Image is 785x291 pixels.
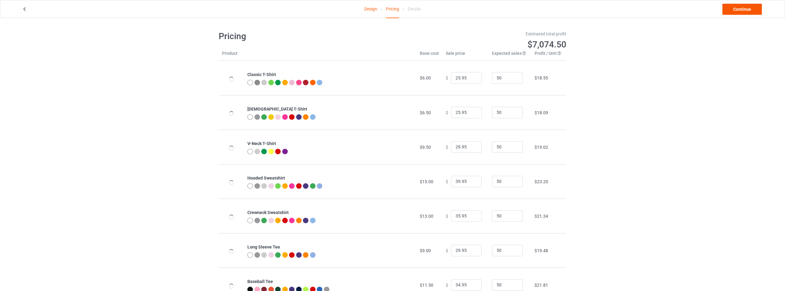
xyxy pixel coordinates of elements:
b: Crewneck Sweatshirt [247,210,289,215]
span: $9.00 [420,248,431,253]
span: $13.00 [420,214,433,219]
b: [DEMOGRAPHIC_DATA] T-Shirt [247,107,307,111]
span: $18.09 [535,110,548,115]
a: Continue [722,4,762,15]
span: $ [446,282,448,287]
span: $21.34 [535,214,548,219]
span: $7,074.50 [527,39,566,50]
span: $ [446,213,448,218]
b: Long Sleeve Tee [247,245,280,249]
span: $11.50 [420,283,433,288]
b: Classic T-Shirt [247,72,276,77]
span: $ [446,75,448,80]
span: $21.81 [535,283,548,288]
span: $ [446,179,448,184]
a: Design [364,0,377,18]
div: Pricing [386,0,399,18]
span: $19.02 [535,145,548,150]
h1: Pricing [219,31,388,42]
th: Product [219,50,244,61]
img: heather_texture.png [254,80,260,85]
span: $9.50 [420,145,431,150]
span: $18.55 [535,75,548,80]
th: Profit / Unit [531,50,566,61]
th: Base cost [416,50,442,61]
span: $ [446,110,448,115]
span: $ [446,144,448,149]
span: $6.00 [420,75,431,80]
span: $15.00 [420,179,433,184]
b: Hooded Sweatshirt [247,176,285,180]
b: V-Neck T-Shirt [247,141,276,146]
b: Baseball Tee [247,279,273,284]
span: $23.20 [535,179,548,184]
div: Details [408,0,421,18]
th: Expected sales [489,50,531,61]
span: $19.48 [535,248,548,253]
span: $ [446,248,448,253]
div: Estimated total profit [397,31,567,37]
th: Sale price [442,50,489,61]
span: $6.50 [420,110,431,115]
